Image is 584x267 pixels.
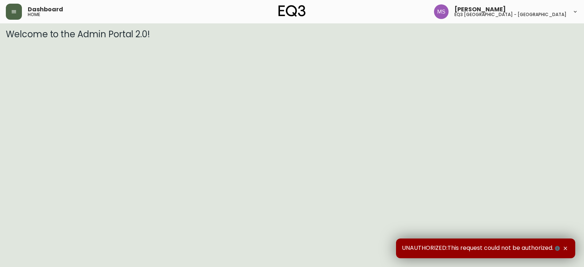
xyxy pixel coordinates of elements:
[454,7,506,12] span: [PERSON_NAME]
[278,5,306,17] img: logo
[28,12,40,17] h5: home
[28,7,63,12] span: Dashboard
[454,12,566,17] h5: eq3 [GEOGRAPHIC_DATA] - [GEOGRAPHIC_DATA]
[6,29,578,39] h3: Welcome to the Admin Portal 2.0!
[434,4,449,19] img: 1b6e43211f6f3cc0b0729c9049b8e7af
[402,244,561,252] span: UNAUTHORIZED:This request could not be authorized.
